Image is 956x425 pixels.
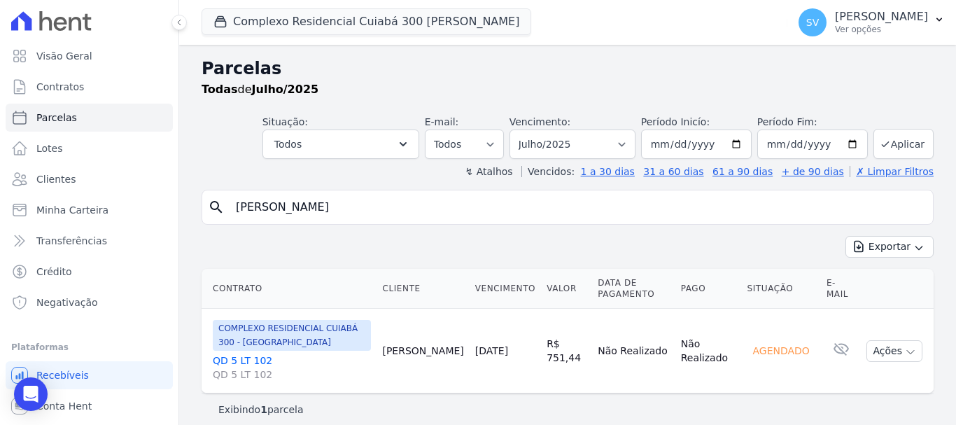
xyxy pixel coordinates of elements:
a: Recebíveis [6,361,173,389]
span: Contratos [36,80,84,94]
strong: Todas [202,83,238,96]
a: [DATE] [475,345,508,356]
a: 61 a 90 dias [712,166,773,177]
td: R$ 751,44 [541,309,592,393]
p: de [202,81,318,98]
span: Lotes [36,141,63,155]
a: Contratos [6,73,173,101]
span: Minha Carteira [36,203,108,217]
p: Exibindo parcela [218,403,304,417]
span: Visão Geral [36,49,92,63]
span: Crédito [36,265,72,279]
p: Ver opções [835,24,928,35]
a: Parcelas [6,104,173,132]
a: 1 a 30 dias [581,166,635,177]
button: Aplicar [873,129,934,159]
button: Ações [866,340,922,362]
th: E-mail [821,269,862,309]
b: 1 [260,404,267,415]
th: Contrato [202,269,377,309]
input: Buscar por nome do lote ou do cliente [227,193,927,221]
a: Minha Carteira [6,196,173,224]
td: Não Realizado [675,309,742,393]
th: Situação [741,269,820,309]
button: Todos [262,130,419,159]
label: Período Inicío: [641,116,710,127]
td: Não Realizado [592,309,675,393]
a: Transferências [6,227,173,255]
th: Pago [675,269,742,309]
span: QD 5 LT 102 [213,368,371,382]
a: Negativação [6,288,173,316]
label: Período Fim: [757,115,868,130]
span: Clientes [36,172,76,186]
span: Parcelas [36,111,77,125]
span: Negativação [36,295,98,309]
a: Crédito [6,258,173,286]
th: Data de Pagamento [592,269,675,309]
span: Todos [274,136,302,153]
h2: Parcelas [202,56,934,81]
th: Valor [541,269,592,309]
span: Conta Hent [36,399,92,413]
a: Clientes [6,165,173,193]
div: Plataformas [11,339,167,356]
label: Situação: [262,116,308,127]
a: Visão Geral [6,42,173,70]
i: search [208,199,225,216]
button: SV [PERSON_NAME] Ver opções [787,3,956,42]
a: 31 a 60 dias [643,166,703,177]
a: Conta Hent [6,392,173,420]
th: Vencimento [470,269,541,309]
label: Vencidos: [521,166,575,177]
p: [PERSON_NAME] [835,10,928,24]
a: QD 5 LT 102QD 5 LT 102 [213,354,371,382]
button: Complexo Residencial Cuiabá 300 [PERSON_NAME] [202,8,531,35]
a: + de 90 dias [782,166,844,177]
a: ✗ Limpar Filtros [850,166,934,177]
label: E-mail: [425,116,459,127]
span: COMPLEXO RESIDENCIAL CUIABÁ 300 - [GEOGRAPHIC_DATA] [213,320,371,351]
th: Cliente [377,269,469,309]
label: ↯ Atalhos [465,166,512,177]
span: SV [806,18,819,27]
button: Exportar [845,236,934,258]
div: Open Intercom Messenger [14,377,48,411]
strong: Julho/2025 [252,83,319,96]
span: Transferências [36,234,107,248]
td: [PERSON_NAME] [377,309,469,393]
span: Recebíveis [36,368,89,382]
div: Agendado [747,341,815,361]
a: Lotes [6,134,173,162]
label: Vencimento: [509,116,570,127]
